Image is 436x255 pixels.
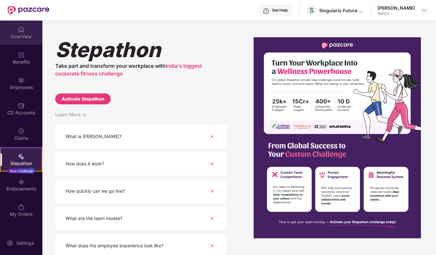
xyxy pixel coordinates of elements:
div: Stepathon [1,160,42,167]
div: Learn More -> [55,111,226,125]
img: svg+xml;base64,PHN2ZyB4bWxucz0iaHR0cDovL3d3dy53My5vcmcvMjAwMC9zdmciIHdpZHRoPSIyMSIgaGVpZ2h0PSIyMC... [18,153,24,160]
div: Activate Stepathon [62,95,104,102]
img: svg+xml;base64,PHN2ZyBpZD0iRW1wbG95ZWVzIiB4bWxucz0iaHR0cDovL3d3dy53My5vcmcvMjAwMC9zdmciIHdpZHRoPS... [18,77,24,84]
img: svg+xml;base64,PHN2ZyBpZD0iRW5kb3JzZW1lbnRzIiB4bWxucz0iaHR0cDovL3d3dy53My5vcmcvMjAwMC9zdmciIHdpZH... [18,179,24,185]
div: Take part and transform your workplace with [55,62,226,77]
img: svg+xml;base64,PHN2ZyBpZD0iUGx1cy0zMngzMiIgeG1sbnM9Imh0dHA6Ly93d3cudzMub3JnLzIwMDAvc3ZnIiB3aWR0aD... [208,160,216,168]
img: svg+xml;base64,PHN2ZyBpZD0iTXlfT3JkZXJzIiBkYXRhLW5hbWU9Ik15IE9yZGVycyIgeG1sbnM9Imh0dHA6Ly93d3cudz... [18,204,24,210]
img: svg+xml;base64,PHN2ZyBpZD0iUGx1cy0zMngzMiIgeG1sbnM9Imh0dHA6Ly93d3cudzMub3JnLzIwMDAvc3ZnIiB3aWR0aD... [208,133,216,140]
div: [PERSON_NAME] [378,5,415,11]
div: How does it work? [65,160,104,167]
img: svg+xml;base64,PHN2ZyBpZD0iUGx1cy0zMngzMiIgeG1sbnM9Imh0dHA6Ly93d3cudzMub3JnLzIwMDAvc3ZnIiB3aWR0aD... [208,187,216,195]
img: svg+xml;base64,PHN2ZyBpZD0iQ0RfQWNjb3VudHMiIGRhdGEtbmFtZT0iQ0QgQWNjb3VudHMiIHhtbG5zPSJodHRwOi8vd3... [18,102,24,109]
div: Get Help [272,8,288,13]
img: svg+xml;base64,PHN2ZyBpZD0iQmVuZWZpdHMiIHhtbG5zPSJodHRwOi8vd3d3LnczLm9yZy8yMDAwL3N2ZyIgd2lkdGg9Ij... [18,52,24,58]
span: S [310,6,314,14]
img: svg+xml;base64,PHN2ZyBpZD0iUGx1cy0zMngzMiIgeG1sbnM9Imh0dHA6Ly93d3cudzMub3JnLzIwMDAvc3ZnIiB3aWR0aD... [208,242,216,250]
img: svg+xml;base64,PHN2ZyBpZD0iSG9tZSIgeG1sbnM9Imh0dHA6Ly93d3cudzMub3JnLzIwMDAvc3ZnIiB3aWR0aD0iMjAiIG... [18,26,24,33]
div: Settings [14,240,36,246]
div: Singularis Future Serv India Private Limited [319,7,364,13]
div: Admin [378,11,415,16]
div: How quickly can we go live? [65,188,125,195]
img: svg+xml;base64,PHN2ZyBpZD0iU2V0dGluZy0yMHgyMCIgeG1sbnM9Imh0dHA6Ly93d3cudzMub3JnLzIwMDAvc3ZnIiB3aW... [7,240,13,246]
img: New Pazcare Logo [8,6,49,14]
div: New Challenge [8,168,35,173]
div: Stepathon [55,37,226,62]
img: svg+xml;base64,PHN2ZyBpZD0iUGx1cy0zMngzMiIgeG1sbnM9Imh0dHA6Ly93d3cudzMub3JnLzIwMDAvc3ZnIiB3aWR0aD... [208,215,216,222]
img: svg+xml;base64,PHN2ZyBpZD0iQ2xhaW0iIHhtbG5zPSJodHRwOi8vd3d3LnczLm9yZy8yMDAwL3N2ZyIgd2lkdGg9IjIwIi... [18,128,24,134]
img: svg+xml;base64,PHN2ZyBpZD0iRHJvcGRvd24tMzJ4MzIiIHhtbG5zPSJodHRwOi8vd3d3LnczLm9yZy8yMDAwL3N2ZyIgd2... [422,8,427,13]
div: What does the employee experience look like? [65,242,163,249]
img: svg+xml;base64,PHN2ZyBpZD0iSGVscC0zMngzMiIgeG1sbnM9Imh0dHA6Ly93d3cudzMub3JnLzIwMDAvc3ZnIiB3aWR0aD... [263,8,269,14]
div: What is [PERSON_NAME]? [65,133,122,140]
div: What are the team modes? [65,215,122,222]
